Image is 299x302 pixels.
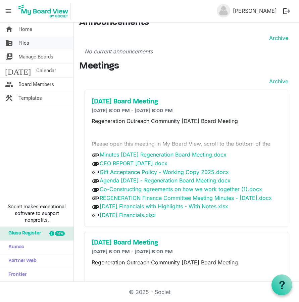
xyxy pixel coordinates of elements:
[280,4,294,18] button: logout
[92,151,100,159] span: attachment
[16,3,70,19] img: My Board View Logo
[5,36,13,50] span: folder_shared
[100,160,167,167] a: CEO REPORT [DATE].docx
[18,91,42,105] span: Templates
[5,268,27,282] span: Frontier
[3,203,70,223] span: Societ makes exceptional software to support nonprofits.
[92,239,281,247] a: [DATE] Board Meeting
[5,64,31,77] span: [DATE]
[92,186,100,194] span: attachment
[16,3,73,19] a: My Board View Logo
[18,50,53,63] span: Manage Boards
[129,289,170,295] a: © 2025 - Societ
[217,4,230,17] img: no-profile-picture.svg
[100,203,228,210] a: [DATE] Financials with Highlights - With Notes.xlsx
[92,98,281,106] a: [DATE] Board Meeting
[92,177,100,185] span: attachment
[36,64,56,77] span: Calendar
[92,194,100,202] span: attachment
[92,211,100,219] span: attachment
[100,151,227,158] a: Minutes [DATE] Regeneration Board Meeting.docx
[266,34,288,42] a: Archive
[92,259,238,266] span: Regeneration Outreach Community [DATE] Board Meeting
[100,212,156,218] a: [DATE] Financials.xlsx
[18,23,32,36] span: Home
[5,227,41,240] span: Glass Register
[92,140,281,156] p: Please open this meeting in My Board View, scroll to the bottom of the meeting and indicate wheth...
[2,5,15,17] span: menu
[5,50,13,63] span: switch_account
[5,91,13,105] span: construction
[85,47,288,55] p: No current announcements
[79,61,294,72] h3: Meetings
[92,160,100,168] span: attachment
[79,17,294,29] h3: Announcements
[5,254,37,268] span: Partner Web
[18,78,54,91] span: Board Members
[266,77,288,85] a: Archive
[5,241,24,254] span: Sumac
[92,108,281,114] h6: [DATE] 6:00 PM - [DATE] 8:00 PM
[230,4,280,17] a: [PERSON_NAME]
[92,168,100,176] span: attachment
[92,203,100,211] span: attachment
[100,186,262,192] a: Co-Constructing agreements on how we work together (1).docx
[92,249,281,255] h6: [DATE] 6:00 PM - [DATE] 8:00 PM
[55,231,65,236] div: new
[5,23,13,36] span: home
[5,78,13,91] span: people
[100,195,272,201] a: REGENERATION Finance Committee Meeting Minutes - [DATE].docx
[100,177,231,184] a: Agenda [DATE] - Regeneration Board Meeting.docx
[18,36,29,50] span: Files
[100,169,229,175] a: Gift Acceptance Policy - Working Copy 2025.docx
[92,117,281,125] p: Regeneration Outreach Community [DATE] Board Meeting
